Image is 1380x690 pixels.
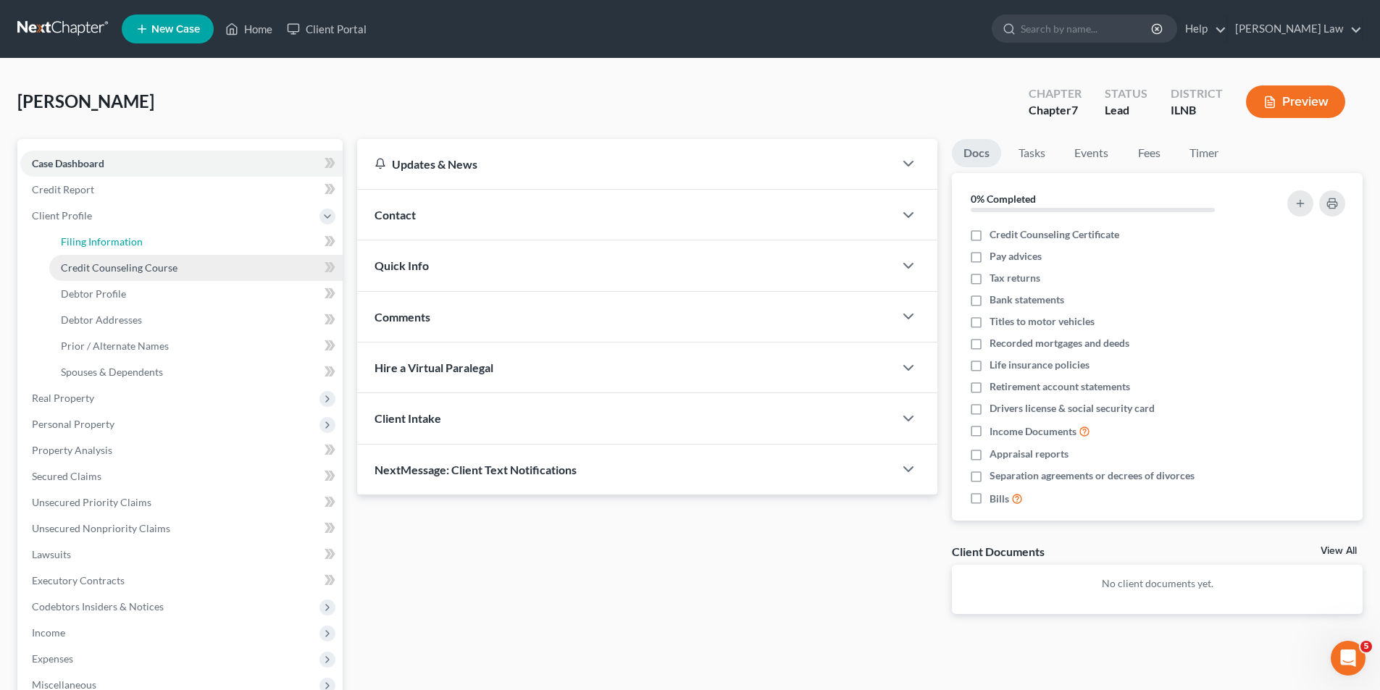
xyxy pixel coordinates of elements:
input: Search by name... [1021,15,1153,42]
span: Tax returns [990,271,1040,285]
a: Debtor Profile [49,281,343,307]
span: Hire a Virtual Paralegal [375,361,493,374]
a: Unsecured Nonpriority Claims [20,516,343,542]
a: Lawsuits [20,542,343,568]
div: Chapter [1029,102,1082,119]
span: Debtor Profile [61,287,126,300]
span: Bank statements [990,293,1064,307]
span: Filing Information [61,235,143,248]
span: Income Documents [990,424,1076,439]
span: Life insurance policies [990,358,1090,372]
span: Credit Counseling Certificate [990,227,1119,242]
span: NextMessage: Client Text Notifications [375,463,577,476]
span: Income [32,626,65,639]
span: Titles to motor vehicles [990,314,1095,329]
a: Case Dashboard [20,151,343,177]
span: Credit Counseling Course [61,261,177,274]
span: Expenses [32,652,73,665]
div: Client Documents [952,544,1045,559]
span: Recorded mortgages and deeds [990,336,1129,350]
a: Debtor Addresses [49,307,343,333]
a: Events [1063,139,1120,167]
a: Docs [952,139,1001,167]
span: Personal Property [32,418,114,430]
span: Unsecured Nonpriority Claims [32,522,170,534]
a: Executory Contracts [20,568,343,594]
a: View All [1321,546,1357,556]
a: Fees [1126,139,1172,167]
a: Filing Information [49,229,343,255]
a: Credit Report [20,177,343,203]
span: Debtor Addresses [61,314,142,326]
span: Comments [375,310,430,324]
span: Client Intake [375,411,441,425]
a: Client Portal [280,16,374,42]
a: Spouses & Dependents [49,359,343,385]
strong: 0% Completed [971,193,1036,205]
iframe: Intercom live chat [1331,641,1366,676]
a: Credit Counseling Course [49,255,343,281]
a: Unsecured Priority Claims [20,489,343,516]
a: Timer [1178,139,1230,167]
span: Separation agreements or decrees of divorces [990,468,1195,483]
button: Preview [1246,85,1345,118]
span: Pay advices [990,249,1042,264]
div: District [1171,85,1223,102]
span: Codebtors Insiders & Notices [32,600,164,613]
p: No client documents yet. [963,576,1351,591]
a: Home [218,16,280,42]
span: Lawsuits [32,548,71,560]
span: Credit Report [32,183,94,195]
span: Contact [375,208,416,222]
span: Appraisal reports [990,447,1069,461]
div: Lead [1105,102,1147,119]
span: 5 [1360,641,1372,652]
a: Tasks [1007,139,1057,167]
span: Executory Contracts [32,574,125,586]
span: Case Dashboard [32,157,104,169]
span: New Case [151,24,200,35]
span: 7 [1071,103,1078,117]
a: Property Analysis [20,437,343,463]
span: Property Analysis [32,444,112,456]
span: Spouses & Dependents [61,366,163,378]
a: [PERSON_NAME] Law [1228,16,1362,42]
span: [PERSON_NAME] [17,91,154,112]
div: Chapter [1029,85,1082,102]
div: ILNB [1171,102,1223,119]
div: Status [1105,85,1147,102]
span: Secured Claims [32,470,101,482]
span: Unsecured Priority Claims [32,496,151,508]
a: Secured Claims [20,463,343,489]
span: Drivers license & social security card [990,401,1155,416]
div: Updates & News [375,156,877,172]
a: Prior / Alternate Names [49,333,343,359]
span: Real Property [32,392,94,404]
a: Help [1178,16,1226,42]
span: Quick Info [375,258,429,272]
span: Retirement account statements [990,379,1130,394]
span: Bills [990,492,1009,506]
span: Prior / Alternate Names [61,340,169,352]
span: Client Profile [32,209,92,222]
